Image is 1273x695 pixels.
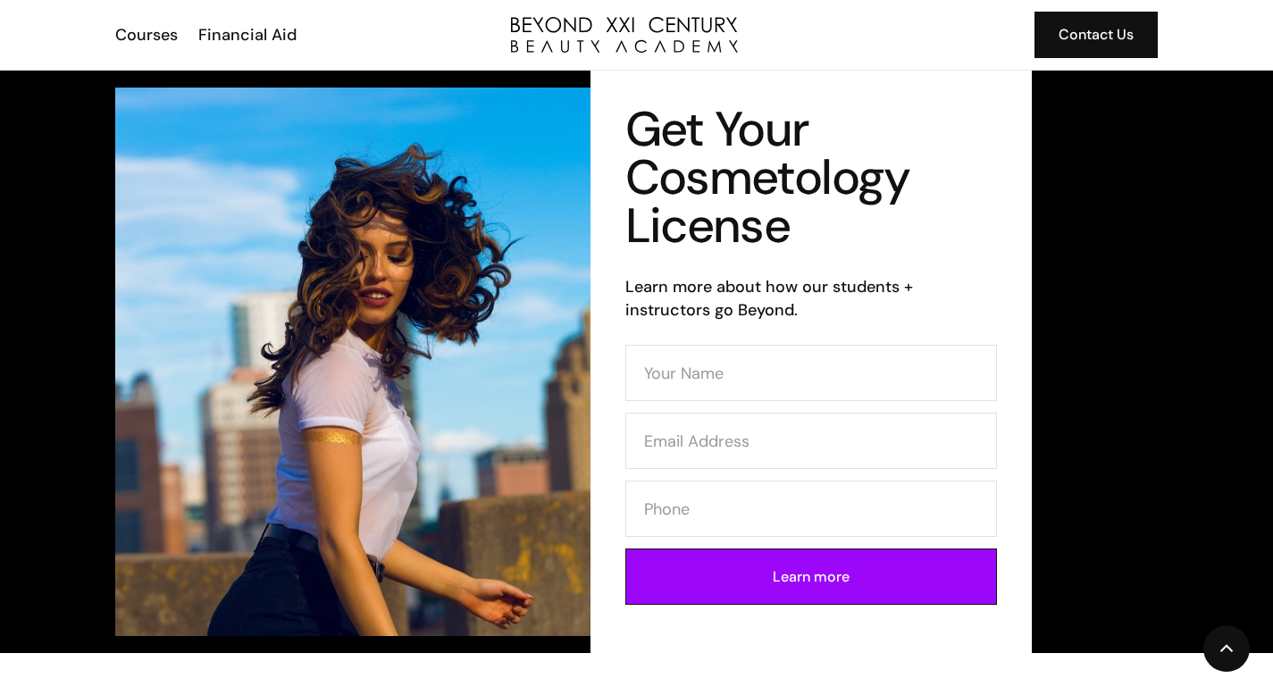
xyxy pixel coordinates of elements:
h6: Learn more about how our students + instructors go Beyond. [625,275,997,322]
div: Contact Us [1059,23,1134,46]
a: Courses [104,23,187,46]
a: Financial Aid [187,23,306,46]
img: beyond logo [511,17,738,53]
a: home [511,17,738,53]
input: Your Name [625,345,997,401]
input: Phone [625,481,997,537]
input: Email Address [625,413,997,469]
div: Financial Aid [198,23,297,46]
img: esthetician facial application [115,88,637,637]
div: Courses [115,23,178,46]
input: Learn more [625,548,997,605]
a: Contact Us [1034,12,1158,58]
h1: Get Your Cosmetology License [625,105,997,250]
form: Contact Form (Cosmo) [625,345,997,605]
